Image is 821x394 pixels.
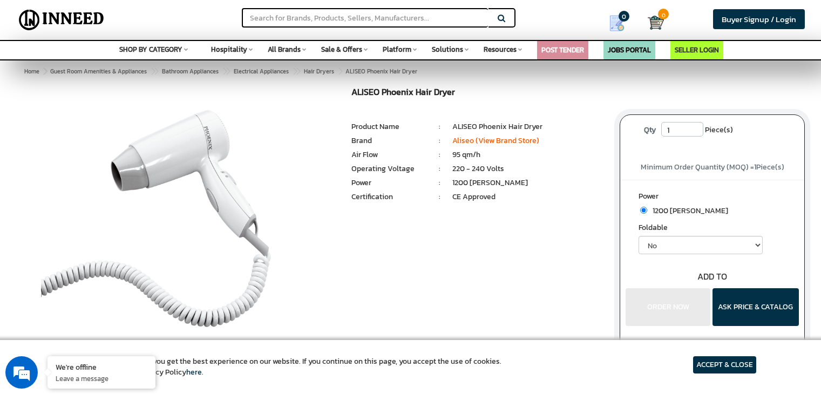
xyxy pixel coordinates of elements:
a: Home [22,65,42,78]
li: : [427,164,452,174]
span: Hair Dryers [304,67,334,76]
span: 1200 [PERSON_NAME] [647,205,728,216]
li: Power [351,178,427,188]
li: : [427,150,452,160]
button: ASK PRICE & CATALOG [713,288,799,326]
span: Resources [484,44,517,55]
span: Hospitality [211,44,247,55]
a: Bathroom Appliances [160,65,221,78]
li: : [427,178,452,188]
span: 1 [754,161,756,173]
span: 0 [619,11,629,22]
input: Search for Brands, Products, Sellers, Manufacturers... [242,8,488,28]
span: Piece(s) [705,122,733,138]
li: 1200 [PERSON_NAME] [452,178,603,188]
a: Cart 0 [648,11,656,35]
img: Show My Quotes [609,15,625,31]
span: Solutions [432,44,463,55]
label: Foldable [639,222,786,236]
li: ALISEO Phoenix Hair Dryer [452,121,603,132]
li: Certification [351,192,427,202]
li: Brand [351,135,427,146]
img: Inneed.Market [15,6,108,33]
article: ACCEPT & CLOSE [693,356,756,373]
span: Platform [383,44,411,55]
label: Power [639,191,786,205]
li: Product Name [351,121,427,132]
span: > [151,65,156,78]
a: POST TENDER [541,45,584,55]
h1: ALISEO Phoenix Hair Dryer [351,87,603,100]
label: Qty [639,122,661,138]
a: my Quotes 0 [594,11,648,36]
li: Air Flow [351,150,427,160]
li: 95 qm/h [452,150,603,160]
span: Bathroom Appliances [162,67,219,76]
a: Aliseo (View Brand Store) [452,135,539,146]
a: Hair Dryers [302,65,336,78]
a: Buyer Signup / Login [713,9,805,29]
img: PHOENIX Hair Dryer [41,87,311,357]
span: > [293,65,298,78]
li: Operating Voltage [351,164,427,174]
a: JOBS PORTAL [608,45,651,55]
img: Cart [648,15,664,31]
span: ALISEO Phoenix Hair Dryer [48,67,417,76]
span: Buyer Signup / Login [722,13,796,25]
span: > [43,67,46,76]
li: : [427,135,452,146]
span: Guest Room Amenities & Appliances [50,67,147,76]
li: : [427,121,452,132]
a: here [186,366,202,378]
span: > [338,65,343,78]
span: Electrical Appliances [234,67,289,76]
span: All Brands [268,44,301,55]
span: > [222,65,228,78]
p: Leave a message [56,373,147,383]
span: Minimum Order Quantity (MOQ) = Piece(s) [641,161,784,173]
a: SELLER LOGIN [675,45,719,55]
li: : [427,192,452,202]
span: Sale & Offers [321,44,362,55]
a: Guest Room Amenities & Appliances [48,65,149,78]
li: 220 - 240 Volts [452,164,603,174]
span: 0 [658,9,669,19]
a: Electrical Appliances [232,65,291,78]
span: SHOP BY CATEGORY [119,44,182,55]
article: We use cookies to ensure you get the best experience on our website. If you continue on this page... [65,356,501,378]
div: ADD TO [620,270,804,283]
div: We're offline [56,362,147,372]
li: CE Approved [452,192,603,202]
